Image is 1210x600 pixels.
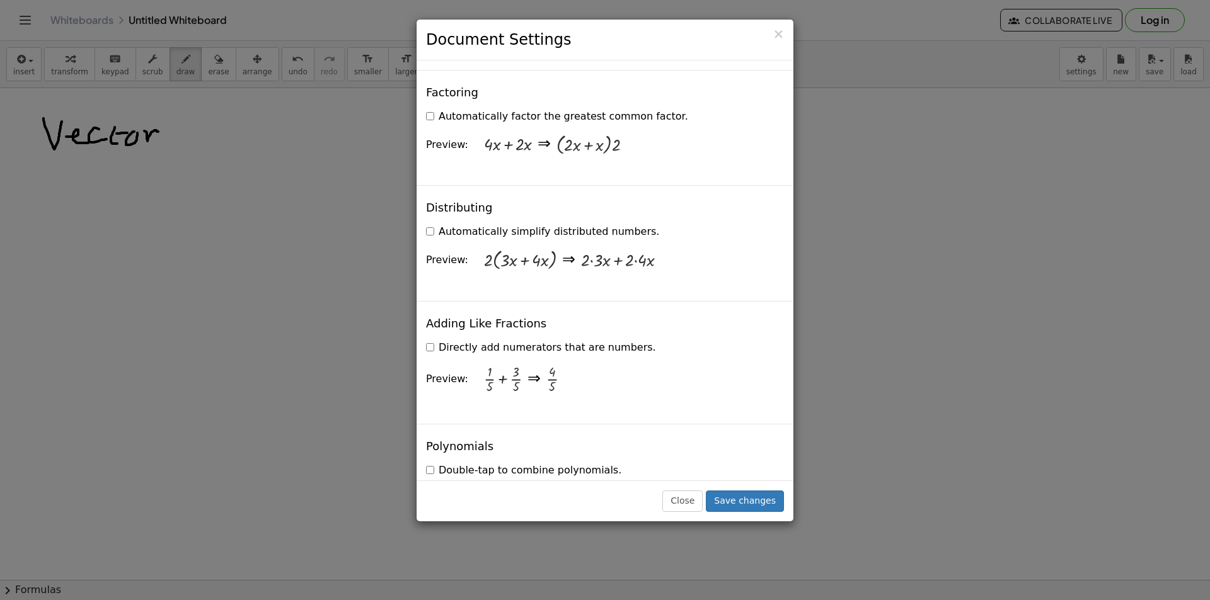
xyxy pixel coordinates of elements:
label: Double-tap to combine polynomials. [426,463,621,478]
h3: Document Settings [426,29,784,50]
span: Preview: [426,254,468,266]
button: Close [662,490,703,512]
label: Directly add numerators that are numbers. [426,341,656,355]
input: Double-tap to combine polynomials. [426,466,434,474]
input: Automatically simplify distributed numbers. [426,227,434,235]
span: × [773,26,784,42]
h4: Polynomials [426,440,493,453]
button: Save changes [706,490,784,512]
button: Close [773,28,784,41]
span: Preview: [426,139,468,150]
label: Automatically simplify distributed numbers. [426,225,659,239]
span: Preview: [426,373,468,385]
div: ⇒ [527,368,541,391]
div: ⇒ [562,249,575,272]
input: Directly add numerators that are numbers. [426,343,434,351]
h4: Distributing [426,201,492,214]
div: ⇒ [538,133,551,156]
input: Automatically factor the greatest common factor. [426,112,434,120]
h4: Factoring [426,86,478,99]
label: Automatically factor the greatest common factor. [426,110,688,124]
h4: Adding Like Fractions [426,317,546,330]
